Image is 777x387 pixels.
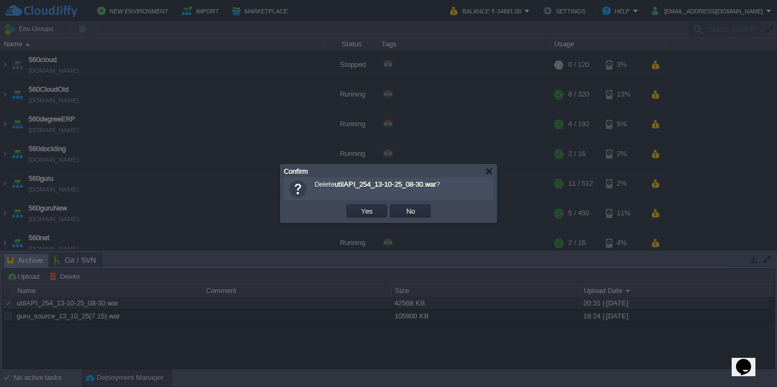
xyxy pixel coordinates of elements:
b: utilAPI_254_13-10-25_08-30.war [335,180,436,188]
button: No [403,206,418,216]
button: Yes [358,206,376,216]
span: Delete ? [315,180,440,188]
span: Confirm [284,167,308,175]
iframe: chat widget [732,344,766,376]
